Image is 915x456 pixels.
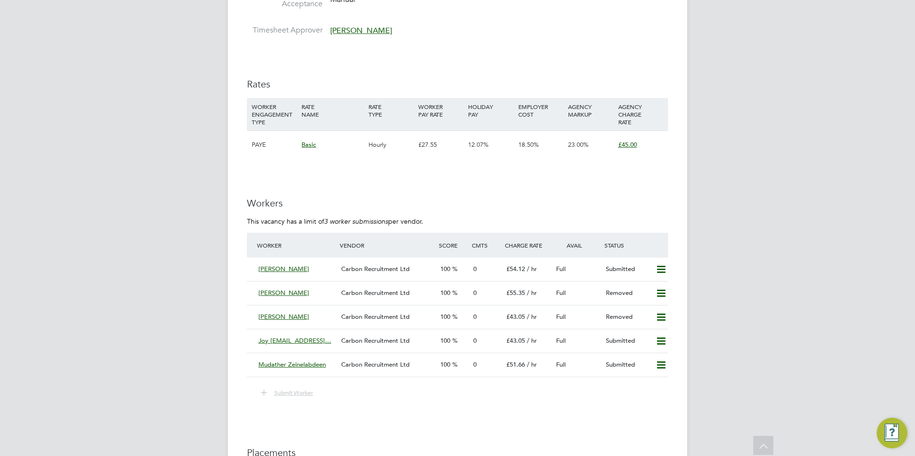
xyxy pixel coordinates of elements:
[473,265,477,273] span: 0
[602,237,668,254] div: Status
[254,387,321,399] button: Submit Worker
[258,265,309,273] span: [PERSON_NAME]
[330,26,392,35] span: [PERSON_NAME]
[506,265,525,273] span: £54.12
[247,25,323,35] label: Timesheet Approver
[440,265,450,273] span: 100
[556,289,566,297] span: Full
[473,337,477,345] span: 0
[527,337,537,345] span: / hr
[473,289,477,297] span: 0
[466,98,515,123] div: HOLIDAY PAY
[366,131,416,159] div: Hourly
[341,265,410,273] span: Carbon Recruitment Ltd
[341,313,410,321] span: Carbon Recruitment Ltd
[506,289,525,297] span: £55.35
[602,309,652,325] div: Removed
[258,289,309,297] span: [PERSON_NAME]
[416,98,466,123] div: WORKER PAY RATE
[247,197,668,209] h3: Workers
[506,337,525,345] span: £43.05
[468,141,489,149] span: 12.07%
[506,360,525,369] span: £51.66
[602,285,652,301] div: Removed
[506,313,525,321] span: £43.05
[301,141,316,149] span: Basic
[527,265,537,273] span: / hr
[249,98,299,130] div: WORKER ENGAGEMENT TYPE
[440,360,450,369] span: 100
[255,237,337,254] div: Worker
[247,217,668,226] p: This vacancy has a limit of per vendor.
[258,360,326,369] span: Mudather Zeinelabdeen
[341,337,410,345] span: Carbon Recruitment Ltd
[877,418,907,448] button: Engage Resource Center
[556,360,566,369] span: Full
[556,313,566,321] span: Full
[440,337,450,345] span: 100
[527,360,537,369] span: / hr
[337,237,436,254] div: Vendor
[274,389,313,396] span: Submit Worker
[518,141,539,149] span: 18.50%
[436,237,469,254] div: Score
[366,98,416,123] div: RATE TYPE
[341,360,410,369] span: Carbon Recruitment Ltd
[416,131,466,159] div: £27.55
[556,337,566,345] span: Full
[502,237,552,254] div: Charge Rate
[602,261,652,277] div: Submitted
[568,141,589,149] span: 23.00%
[602,333,652,349] div: Submitted
[247,78,668,90] h3: Rates
[299,98,366,123] div: RATE NAME
[473,360,477,369] span: 0
[556,265,566,273] span: Full
[527,289,537,297] span: / hr
[324,217,388,226] em: 3 worker submissions
[527,313,537,321] span: / hr
[602,357,652,373] div: Submitted
[552,237,602,254] div: Avail
[440,313,450,321] span: 100
[618,141,637,149] span: £45.00
[341,289,410,297] span: Carbon Recruitment Ltd
[516,98,566,123] div: EMPLOYER COST
[473,313,477,321] span: 0
[469,237,502,254] div: Cmts
[566,98,615,123] div: AGENCY MARKUP
[616,98,666,130] div: AGENCY CHARGE RATE
[258,313,309,321] span: [PERSON_NAME]
[258,337,331,345] span: Joy [EMAIL_ADDRESS]…
[249,131,299,159] div: PAYE
[440,289,450,297] span: 100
